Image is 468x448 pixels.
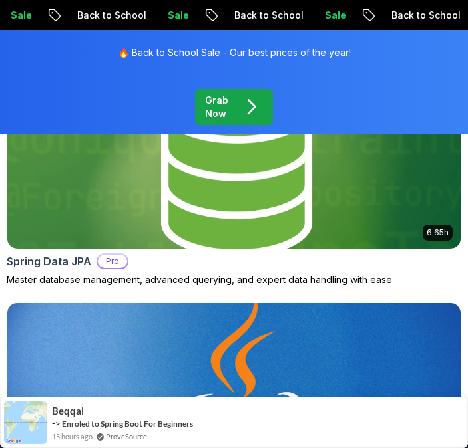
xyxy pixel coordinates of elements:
[52,405,84,417] span: Beqqal
[300,9,342,22] p: Sale
[52,418,61,429] span: ->
[7,273,461,286] p: Master database management, advanced querying, and expert data handling with ease
[118,46,351,59] p: 🔥 Back to School Sale - Our best prices of the year!
[366,9,457,22] p: Back to School
[205,94,229,120] p: Grab Now
[52,9,142,22] p: Back to School
[98,255,127,268] p: Pro
[209,9,300,22] p: Back to School
[52,431,93,442] span: 15 hours ago
[106,431,147,442] a: ProveSource
[7,83,461,286] a: Spring Data JPA card6.65hNEWSpring Data JPAProMaster database management, advanced querying, and ...
[142,9,185,22] p: Sale
[62,419,193,429] a: Enroled to Spring Boot For Beginners
[4,401,47,444] img: provesource social proof notification image
[427,227,449,238] p: 6.65h
[7,253,91,269] h2: Spring Data JPA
